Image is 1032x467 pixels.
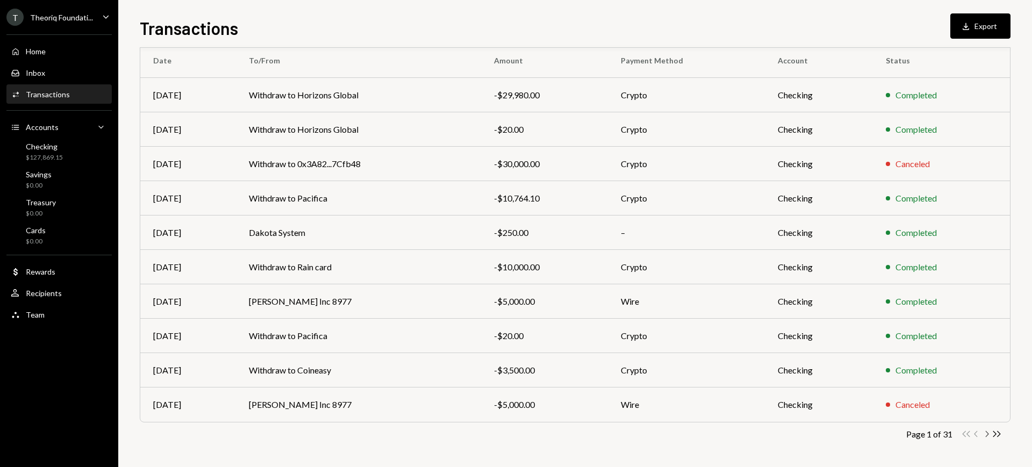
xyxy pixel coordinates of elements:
a: Team [6,305,112,324]
div: -$5,000.00 [494,295,596,308]
a: Home [6,41,112,61]
td: Crypto [608,181,765,215]
div: [DATE] [153,157,223,170]
div: Canceled [895,157,930,170]
h1: Transactions [140,17,238,39]
div: [DATE] [153,192,223,205]
td: Withdraw to Pacifica [236,181,481,215]
div: [DATE] [153,398,223,411]
div: [DATE] [153,329,223,342]
div: $0.00 [26,181,52,190]
div: Accounts [26,123,59,132]
div: -$29,980.00 [494,89,596,102]
div: Rewards [26,267,55,276]
div: Completed [895,123,937,136]
div: Completed [895,89,937,102]
td: Checking [765,353,873,387]
div: T [6,9,24,26]
button: Export [950,13,1010,39]
div: Savings [26,170,52,179]
th: To/From [236,44,481,78]
td: [PERSON_NAME] Inc 8977 [236,387,481,422]
th: Status [873,44,1010,78]
div: -$250.00 [494,226,596,239]
div: Transactions [26,90,70,99]
div: Completed [895,329,937,342]
div: -$10,764.10 [494,192,596,205]
div: -$3,500.00 [494,364,596,377]
div: -$20.00 [494,329,596,342]
td: Withdraw to Horizons Global [236,78,481,112]
div: -$20.00 [494,123,596,136]
th: Date [140,44,236,78]
div: [DATE] [153,364,223,377]
td: Checking [765,78,873,112]
td: Crypto [608,112,765,147]
div: -$10,000.00 [494,261,596,274]
td: Dakota System [236,215,481,250]
td: Crypto [608,353,765,387]
div: -$30,000.00 [494,157,596,170]
div: $0.00 [26,209,56,218]
td: Checking [765,147,873,181]
td: Withdraw to Horizons Global [236,112,481,147]
a: Checking$127,869.15 [6,139,112,164]
td: Wire [608,284,765,319]
div: Completed [895,295,937,308]
td: Checking [765,284,873,319]
div: Canceled [895,398,930,411]
div: Theoriq Foundati... [30,13,93,22]
td: Withdraw to Pacifica [236,319,481,353]
div: Home [26,47,46,56]
td: Withdraw to Coineasy [236,353,481,387]
div: Treasury [26,198,56,207]
div: Completed [895,192,937,205]
td: Checking [765,387,873,422]
a: Accounts [6,117,112,136]
div: $127,869.15 [26,153,63,162]
div: [DATE] [153,295,223,308]
div: [DATE] [153,123,223,136]
td: Crypto [608,78,765,112]
td: Wire [608,387,765,422]
th: Payment Method [608,44,765,78]
td: Crypto [608,319,765,353]
th: Amount [481,44,608,78]
div: Cards [26,226,46,235]
div: [DATE] [153,226,223,239]
div: Team [26,310,45,319]
a: Recipients [6,283,112,303]
div: Inbox [26,68,45,77]
td: Checking [765,319,873,353]
td: Withdraw to Rain card [236,250,481,284]
td: Withdraw to 0x3A82...7Cfb48 [236,147,481,181]
div: [DATE] [153,261,223,274]
a: Treasury$0.00 [6,195,112,220]
div: $0.00 [26,237,46,246]
td: Checking [765,215,873,250]
a: Rewards [6,262,112,281]
div: Checking [26,142,63,151]
a: Cards$0.00 [6,222,112,248]
div: Completed [895,364,937,377]
div: -$5,000.00 [494,398,596,411]
a: Savings$0.00 [6,167,112,192]
div: [DATE] [153,89,223,102]
div: Page 1 of 31 [906,429,952,439]
th: Account [765,44,873,78]
td: Crypto [608,147,765,181]
div: Recipients [26,289,62,298]
td: Checking [765,181,873,215]
a: Inbox [6,63,112,82]
td: Checking [765,250,873,284]
div: Completed [895,261,937,274]
td: Crypto [608,250,765,284]
td: [PERSON_NAME] Inc 8977 [236,284,481,319]
td: – [608,215,765,250]
td: Checking [765,112,873,147]
div: Completed [895,226,937,239]
a: Transactions [6,84,112,104]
